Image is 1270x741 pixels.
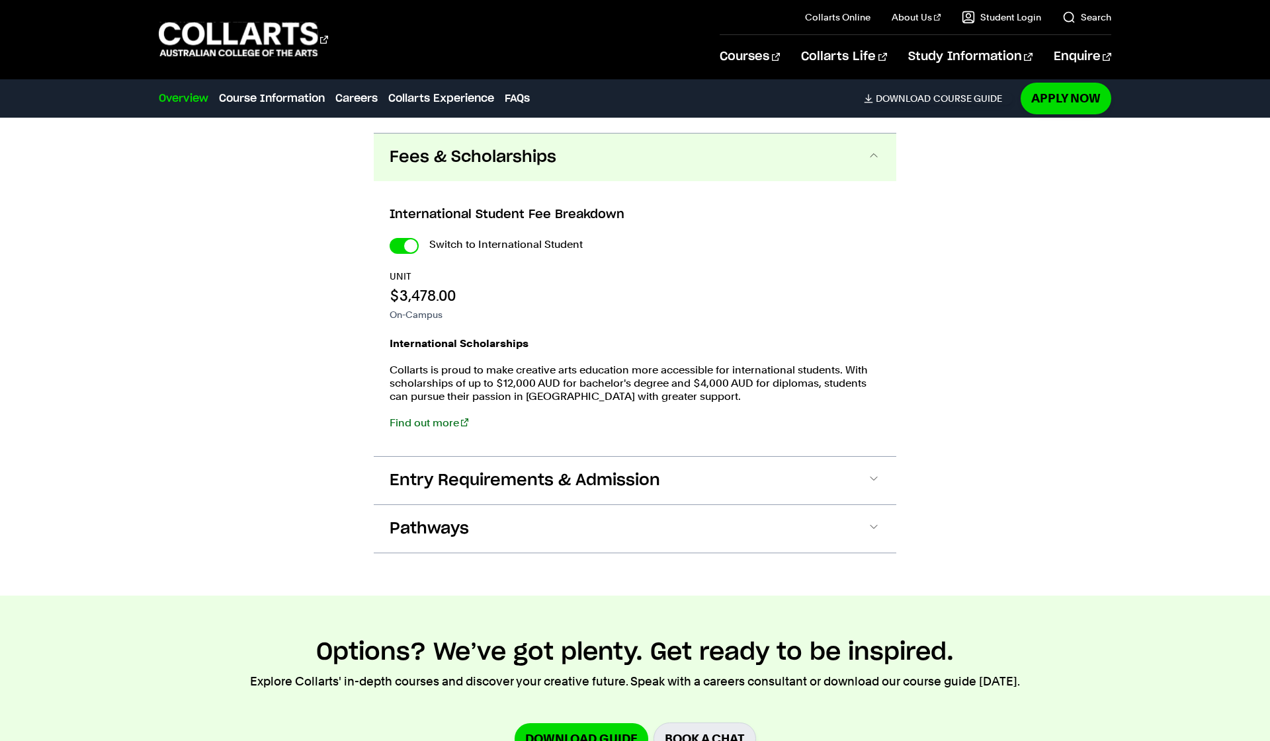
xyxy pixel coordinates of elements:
[335,91,378,106] a: Careers
[250,672,1020,691] p: Explore Collarts' in-depth courses and discover your creative future. Speak with a careers consul...
[374,134,896,181] button: Fees & Scholarships
[390,270,456,283] p: UNIT
[801,35,886,79] a: Collarts Life
[316,638,954,667] h2: Options? We’ve got plenty. Get ready to be inspired.
[390,206,880,223] h3: International Student Fee Breakdown
[390,286,456,305] p: $3,478.00
[864,93,1013,104] a: DownloadCourse Guide
[1021,83,1111,114] a: Apply Now
[390,308,456,321] p: On-Campus
[892,11,941,24] a: About Us
[219,91,325,106] a: Course Information
[390,364,880,403] p: Collarts is proud to make creative arts education more accessible for international students. Wit...
[374,505,896,553] button: Pathways
[390,518,469,539] span: Pathways
[374,457,896,504] button: Entry Requirements & Admission
[390,470,660,491] span: Entry Requirements & Admission
[805,11,870,24] a: Collarts Online
[962,11,1041,24] a: Student Login
[388,91,494,106] a: Collarts Experience
[390,416,468,429] a: Find out more
[1062,11,1111,24] a: Search
[159,20,328,58] div: Go to homepage
[159,91,208,106] a: Overview
[1054,35,1111,79] a: Enquire
[505,91,530,106] a: FAQs
[876,93,931,104] span: Download
[429,235,583,254] label: Switch to International Student
[390,147,556,168] span: Fees & Scholarships
[908,35,1033,79] a: Study Information
[720,35,780,79] a: Courses
[390,337,529,350] strong: International Scholarships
